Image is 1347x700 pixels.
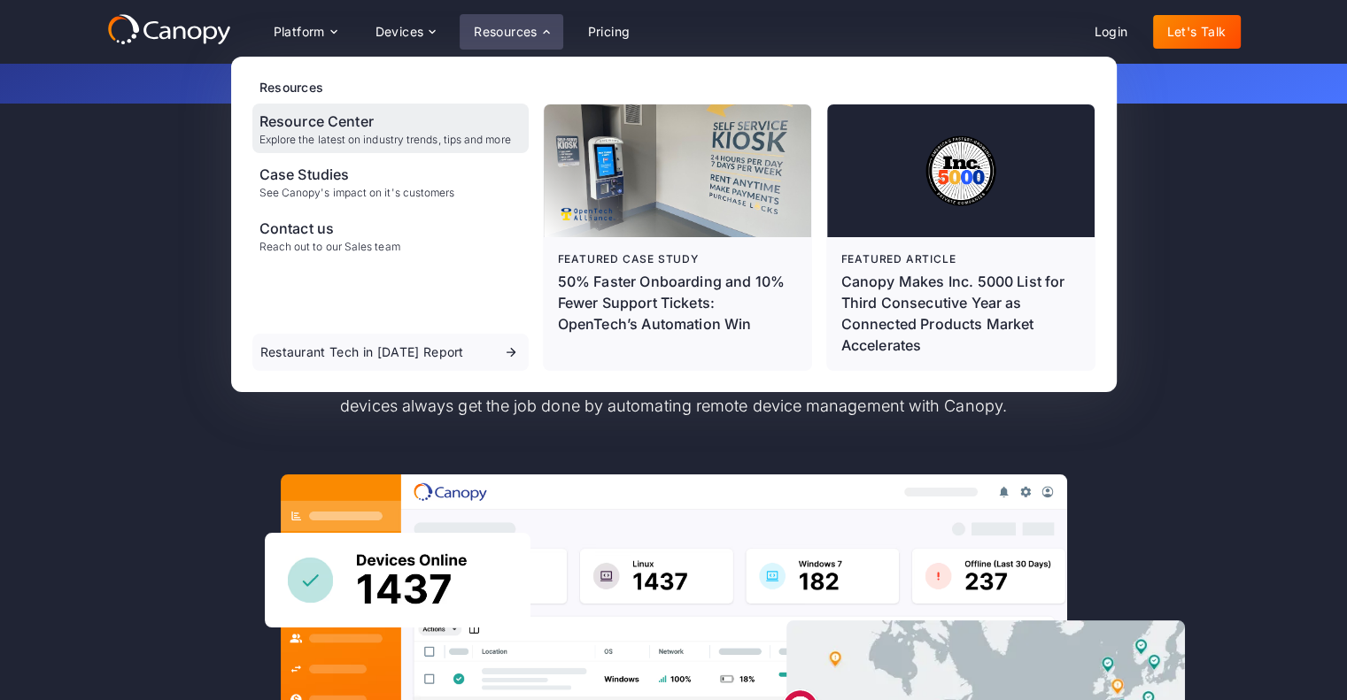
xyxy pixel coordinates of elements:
[259,14,351,50] div: Platform
[259,241,400,253] div: Reach out to our Sales team
[841,271,1080,356] div: Canopy Makes Inc. 5000 List for Third Consecutive Year as Connected Products Market Accelerates
[558,251,797,267] div: Featured case study
[259,218,400,239] div: Contact us
[361,14,450,50] div: Devices
[474,26,538,38] div: Resources
[260,346,464,358] div: Restaurant Tech in [DATE] Report
[841,251,1080,267] div: Featured article
[574,15,645,49] a: Pricing
[231,57,1117,392] nav: Resources
[375,26,424,38] div: Devices
[252,334,529,371] a: Restaurant Tech in [DATE] Report
[252,157,529,206] a: Case StudiesSee Canopy's impact on it's customers
[259,187,455,199] div: See Canopy's impact on it's customers
[274,26,325,38] div: Platform
[259,78,1095,96] div: Resources
[259,111,511,132] div: Resource Center
[558,271,797,335] p: 50% Faster Onboarding and 10% Fewer Support Tickets: OpenTech’s Automation Win
[259,134,511,146] div: Explore the latest on industry trends, tips and more
[259,164,455,185] div: Case Studies
[252,211,529,260] a: Contact usReach out to our Sales team
[1153,15,1241,49] a: Let's Talk
[1080,15,1142,49] a: Login
[460,14,562,50] div: Resources
[252,104,529,153] a: Resource CenterExplore the latest on industry trends, tips and more
[265,533,530,627] img: Canopy sees how many devices are online
[827,104,1095,370] a: Featured articleCanopy Makes Inc. 5000 List for Third Consecutive Year as Connected Products Mark...
[544,104,811,370] a: Featured case study50% Faster Onboarding and 10% Fewer Support Tickets: OpenTech’s Automation Win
